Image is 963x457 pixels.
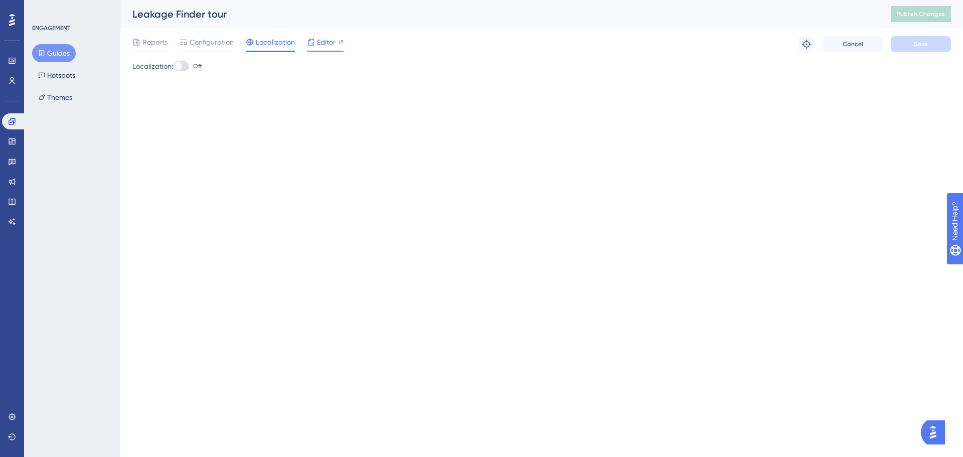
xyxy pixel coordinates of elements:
span: Need Help? [24,3,63,15]
button: Guides [32,44,76,62]
button: Save [891,36,951,52]
div: ENGAGEMENT [32,24,70,32]
span: Publish Changes [897,10,945,18]
iframe: UserGuiding AI Assistant Launcher [921,417,951,447]
span: Off [193,62,202,70]
span: Cancel [843,40,863,48]
button: Hotspots [32,66,81,84]
span: Editor [317,36,336,48]
button: Themes [32,88,78,106]
span: Configuration [190,36,234,48]
div: Leakage Finder tour [132,7,866,21]
button: Publish Changes [891,6,951,22]
div: Localization: [132,60,951,72]
span: Localization [256,36,295,48]
span: Reports [142,36,168,48]
span: Save [914,40,928,48]
button: Cancel [823,36,883,52]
